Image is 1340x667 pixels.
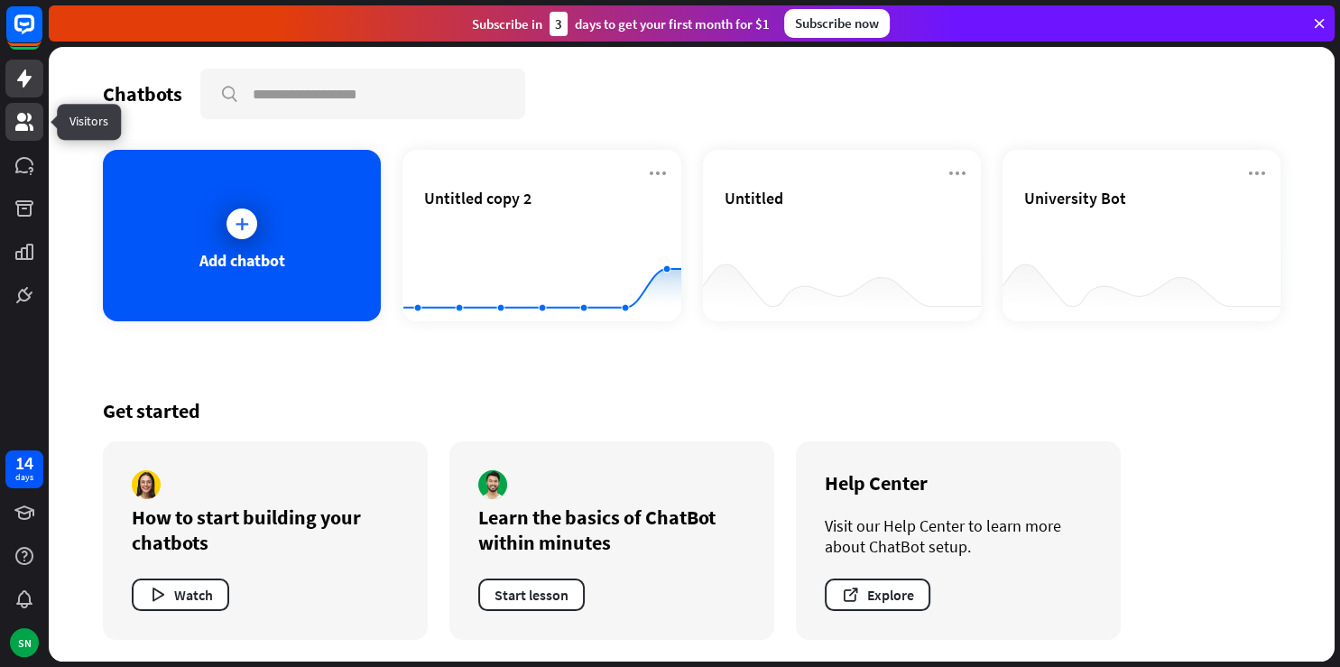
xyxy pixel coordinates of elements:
div: 14 [15,455,33,471]
div: Subscribe in days to get your first month for $1 [472,12,770,36]
div: Visit our Help Center to learn more about ChatBot setup. [825,515,1092,557]
div: Add chatbot [199,250,285,271]
div: Get started [103,398,1280,423]
div: Subscribe now [784,9,890,38]
div: How to start building your chatbots [132,505,399,555]
span: University Bot [1024,188,1126,208]
div: 3 [550,12,568,36]
button: Watch [132,579,229,611]
span: Untitled copy 2 [424,188,531,208]
div: Learn the basics of ChatBot within minutes [478,505,745,555]
img: author [478,470,507,499]
div: Chatbots [103,81,182,107]
button: Explore [825,579,930,611]
button: Start lesson [478,579,585,611]
button: Open LiveChat chat widget [14,7,69,61]
div: SN [10,628,39,657]
img: author [132,470,161,499]
span: Untitled [725,188,783,208]
a: 14 days [5,450,43,488]
div: Help Center [825,470,1092,496]
div: days [15,471,33,484]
